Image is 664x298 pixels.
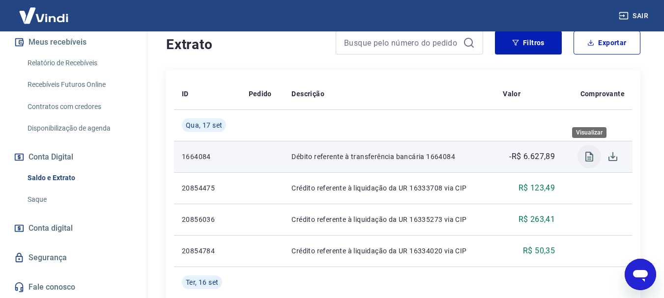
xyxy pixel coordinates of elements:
p: Crédito referente à liquidação da UR 16333708 via CIP [291,183,487,193]
button: Sair [617,7,652,25]
span: Visualizar [577,145,601,168]
a: Relatório de Recebíveis [24,53,135,73]
div: Visualizar [572,127,606,138]
p: R$ 50,35 [523,245,555,257]
span: Download [601,145,625,168]
p: ID [182,89,189,99]
a: Saldo e Extrato [24,168,135,188]
p: Crédito referente à liquidação da UR 16335273 via CIP [291,215,487,224]
p: Descrição [291,89,324,99]
p: Pedido [249,89,272,99]
a: Fale conosco [12,276,135,298]
p: 20854784 [182,246,233,256]
p: R$ 123,49 [519,182,555,194]
button: Filtros [495,31,562,54]
p: Crédito referente à liquidação da UR 16334020 via CIP [291,246,487,256]
p: R$ 263,41 [519,214,555,225]
a: Segurança [12,247,135,269]
p: 20854475 [182,183,233,193]
input: Busque pelo número do pedido [344,35,459,50]
p: 1664084 [182,152,233,162]
h4: Extrato [166,35,324,54]
button: Meus recebíveis [12,31,135,53]
p: Comprovante [580,89,625,99]
p: -R$ 6.627,89 [509,151,555,163]
span: Qua, 17 set [186,120,222,130]
img: Vindi [12,0,76,30]
a: Saque [24,190,135,210]
span: Ter, 16 set [186,277,218,287]
a: Recebíveis Futuros Online [24,75,135,95]
span: Conta digital [29,221,73,235]
p: 20856036 [182,215,233,224]
a: Contratos com credores [24,97,135,117]
p: Débito referente à transferência bancária 1664084 [291,152,487,162]
a: Conta digital [12,217,135,239]
a: Disponibilização de agenda [24,118,135,138]
p: Valor [503,89,520,99]
button: Conta Digital [12,146,135,168]
button: Exportar [574,31,640,54]
iframe: Botão para abrir a janela de mensagens [625,259,656,290]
